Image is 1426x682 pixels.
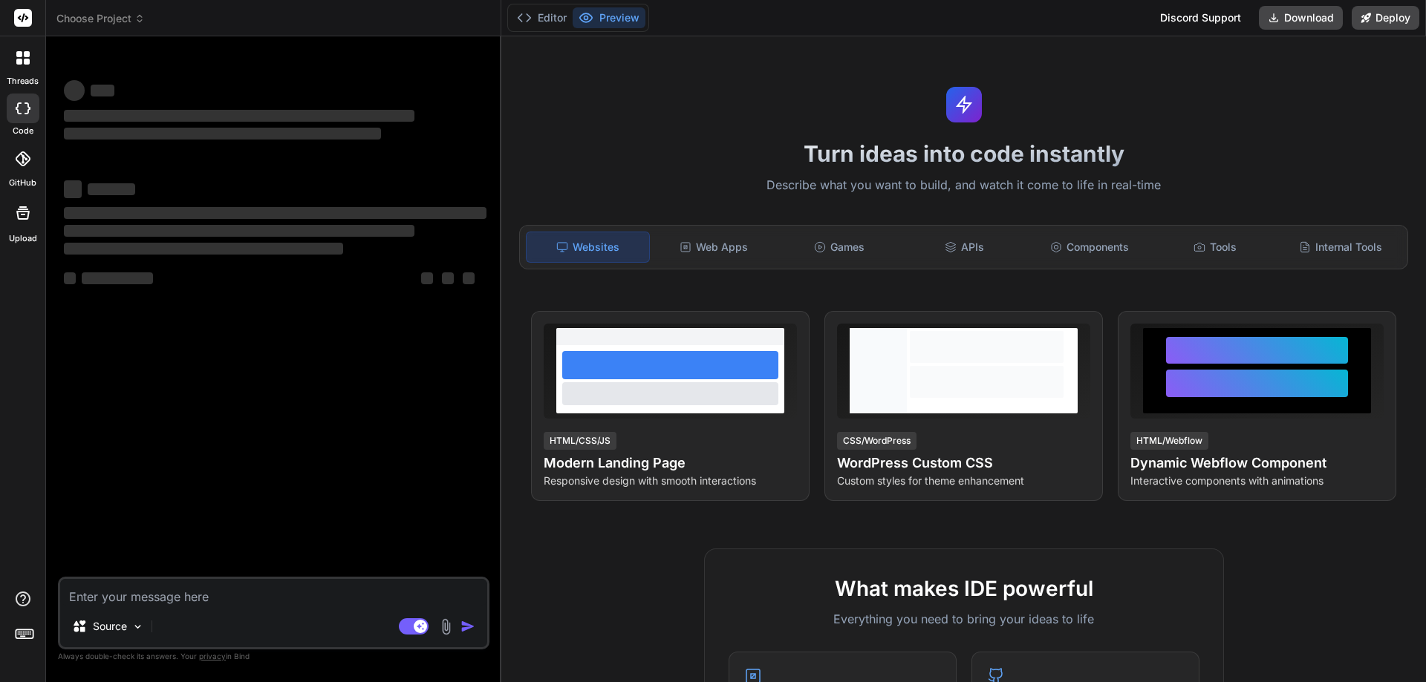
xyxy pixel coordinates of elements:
[13,125,33,137] label: code
[526,232,650,263] div: Websites
[421,272,433,284] span: ‌
[544,432,616,450] div: HTML/CSS/JS
[903,232,1026,263] div: APIs
[837,432,917,450] div: CSS/WordPress
[1154,232,1277,263] div: Tools
[64,225,414,237] span: ‌
[442,272,454,284] span: ‌
[64,128,381,140] span: ‌
[778,232,901,263] div: Games
[64,207,486,219] span: ‌
[58,649,489,663] p: Always double-check its answers. Your in Bind
[511,7,573,28] button: Editor
[9,232,37,245] label: Upload
[1259,6,1343,30] button: Download
[544,473,797,488] p: Responsive design with smooth interactions
[460,619,475,634] img: icon
[9,177,36,189] label: GitHub
[131,620,144,633] img: Pick Models
[1029,232,1151,263] div: Components
[837,473,1090,488] p: Custom styles for theme enhancement
[1352,6,1419,30] button: Deploy
[544,453,797,473] h4: Modern Landing Page
[729,610,1199,628] p: Everything you need to bring your ideas to life
[573,7,645,28] button: Preview
[510,176,1417,195] p: Describe what you want to build, and watch it come to life in real-time
[199,652,226,660] span: privacy
[7,75,39,88] label: threads
[837,453,1090,473] h4: WordPress Custom CSS
[93,619,127,634] p: Source
[64,243,343,255] span: ‌
[1130,453,1384,473] h4: Dynamic Webflow Component
[653,232,775,263] div: Web Apps
[64,80,85,101] span: ‌
[88,183,135,195] span: ‌
[64,180,82,198] span: ‌
[91,85,114,96] span: ‌
[1130,473,1384,488] p: Interactive components with animations
[463,272,475,284] span: ‌
[1130,432,1208,450] div: HTML/Webflow
[510,140,1417,167] h1: Turn ideas into code instantly
[82,272,153,284] span: ‌
[1151,6,1250,30] div: Discord Support
[64,272,76,284] span: ‌
[437,618,455,635] img: attachment
[1279,232,1401,263] div: Internal Tools
[729,573,1199,604] h2: What makes IDE powerful
[64,110,414,122] span: ‌
[56,11,145,26] span: Choose Project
